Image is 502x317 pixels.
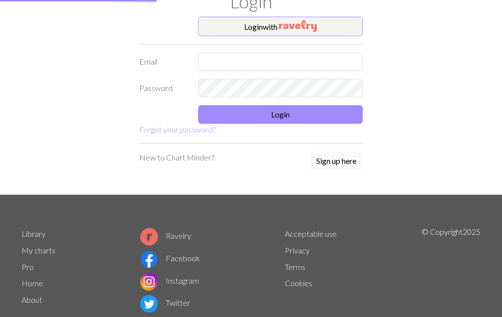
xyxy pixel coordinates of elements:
[139,152,214,163] p: New to Chart Minder?
[139,125,216,134] a: Forgot your password?
[285,262,305,272] a: Terms
[22,229,46,238] a: Library
[140,231,191,240] a: Ravelry
[422,226,480,315] p: © Copyright 2025
[140,253,200,263] a: Facebook
[22,262,34,272] a: Pro
[310,152,363,170] button: Sign up here
[310,152,363,171] a: Sign up here
[285,229,337,238] a: Acceptable use
[133,79,192,97] label: Password
[140,298,190,307] a: Twitter
[140,228,158,246] img: Ravelry logo
[140,273,158,291] img: Instagram logo
[279,20,317,32] img: Ravelry
[133,52,192,71] label: Email
[140,250,158,268] img: Facebook logo
[198,105,363,124] button: Login
[22,278,43,288] a: Home
[140,276,199,285] a: Instagram
[285,278,312,288] a: Cookies
[22,246,55,255] a: My charts
[22,295,42,304] a: About
[198,17,363,36] button: Loginwith
[285,246,310,255] a: Privacy
[140,295,158,313] img: Twitter logo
